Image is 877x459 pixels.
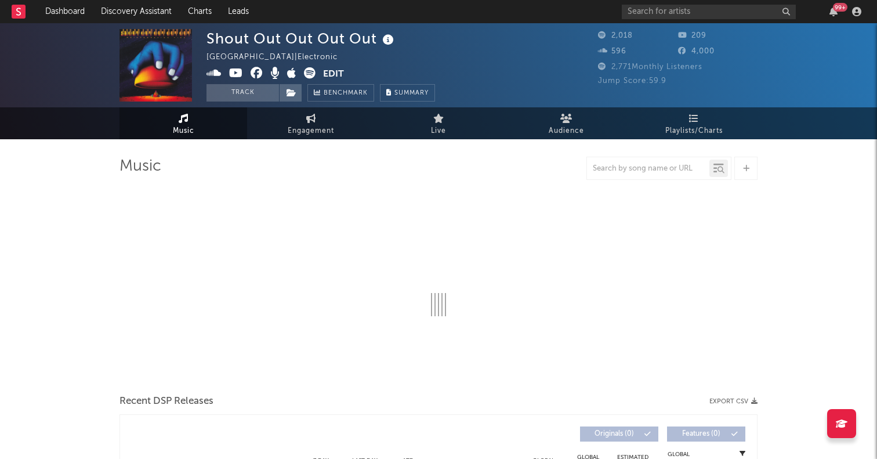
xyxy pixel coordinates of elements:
input: Search for artists [622,5,796,19]
a: Audience [502,107,630,139]
span: Playlists/Charts [665,124,723,138]
div: 99 + [833,3,847,12]
a: Playlists/Charts [630,107,758,139]
input: Search by song name or URL [587,164,709,174]
div: Shout Out Out Out Out [206,29,397,48]
span: 596 [598,48,626,55]
span: Benchmark [324,86,368,100]
span: Recent DSP Releases [119,395,213,409]
span: Originals ( 0 ) [588,431,641,438]
button: Track [206,84,279,102]
span: Live [431,124,446,138]
button: Edit [323,67,344,82]
span: 4,000 [678,48,715,55]
span: 2,018 [598,32,633,39]
button: Summary [380,84,435,102]
a: Music [119,107,247,139]
span: Engagement [288,124,334,138]
span: Music [173,124,194,138]
span: 209 [678,32,706,39]
a: Engagement [247,107,375,139]
span: Jump Score: 59.9 [598,77,666,85]
button: Originals(0) [580,427,658,442]
span: Audience [549,124,584,138]
button: Features(0) [667,427,745,442]
span: 2,771 Monthly Listeners [598,63,702,71]
div: [GEOGRAPHIC_DATA] | Electronic [206,50,351,64]
span: Features ( 0 ) [675,431,728,438]
span: Summary [394,90,429,96]
button: Export CSV [709,398,758,405]
button: 99+ [829,7,838,16]
a: Live [375,107,502,139]
a: Benchmark [307,84,374,102]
